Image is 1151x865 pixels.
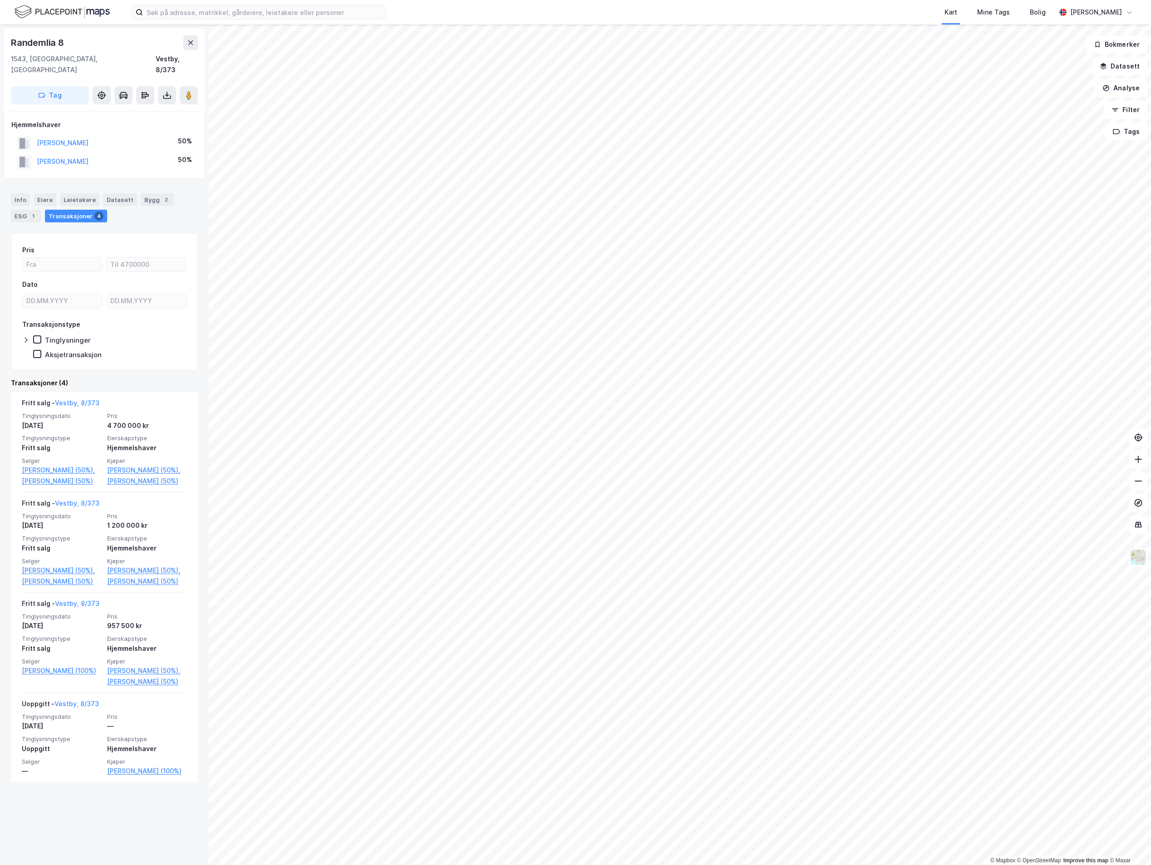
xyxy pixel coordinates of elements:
[94,211,103,221] div: 4
[22,713,102,721] span: Tinglysningsdato
[107,766,187,777] a: [PERSON_NAME] (100%)
[107,665,187,676] a: [PERSON_NAME] (50%),
[107,420,187,431] div: 4 700 000 kr
[22,658,102,665] span: Selger
[107,735,187,743] span: Eierskapstype
[22,743,102,754] div: Uoppgitt
[45,210,107,222] div: Transaksjoner
[107,294,186,308] input: DD.MM.YYYY
[55,600,99,607] a: Vestby, 8/373
[107,442,187,453] div: Hjemmelshaver
[22,412,102,420] span: Tinglysningsdato
[1030,7,1046,18] div: Bolig
[54,700,99,708] a: Vestby, 8/373
[1017,857,1061,864] a: OpenStreetMap
[22,434,102,442] span: Tinglysningstype
[22,565,102,576] a: [PERSON_NAME] (50%),
[1105,123,1147,141] button: Tags
[107,658,187,665] span: Kjøper
[22,420,102,431] div: [DATE]
[107,476,187,487] a: [PERSON_NAME] (50%)
[107,620,187,631] div: 957 500 kr
[1070,7,1122,18] div: [PERSON_NAME]
[22,520,102,531] div: [DATE]
[55,499,99,507] a: Vestby, 8/373
[22,635,102,643] span: Tinglysningstype
[22,758,102,766] span: Selger
[11,35,66,50] div: Randemlia 8
[1104,101,1147,119] button: Filter
[107,676,187,687] a: [PERSON_NAME] (50%)
[55,399,99,407] a: Vestby, 8/373
[107,721,187,732] div: —
[1106,821,1151,865] iframe: Chat Widget
[107,713,187,721] span: Pris
[23,294,102,308] input: DD.MM.YYYY
[22,319,80,330] div: Transaksjonstype
[22,498,99,512] div: Fritt salg -
[22,512,102,520] span: Tinglysningsdato
[107,434,187,442] span: Eierskapstype
[22,465,102,476] a: [PERSON_NAME] (50%),
[107,465,187,476] a: [PERSON_NAME] (50%),
[107,743,187,754] div: Hjemmelshaver
[1095,79,1147,97] button: Analyse
[156,54,198,75] div: Vestby, 8/373
[22,279,38,290] div: Dato
[141,193,174,206] div: Bygg
[107,258,186,271] input: Til 4700000
[22,665,102,676] a: [PERSON_NAME] (100%)
[22,643,102,654] div: Fritt salg
[22,698,99,713] div: Uoppgitt -
[1130,549,1147,566] img: Z
[178,154,192,165] div: 50%
[107,643,187,654] div: Hjemmelshaver
[143,5,385,19] input: Søk på adresse, matrikkel, gårdeiere, leietakere eller personer
[944,7,957,18] div: Kart
[107,457,187,465] span: Kjøper
[107,565,187,576] a: [PERSON_NAME] (50%),
[990,857,1015,864] a: Mapbox
[107,557,187,565] span: Kjøper
[22,457,102,465] span: Selger
[107,412,187,420] span: Pris
[45,336,91,344] div: Tinglysninger
[34,193,56,206] div: Eiere
[11,86,89,104] button: Tag
[22,613,102,620] span: Tinglysningsdato
[107,576,187,587] a: [PERSON_NAME] (50%)
[11,119,197,130] div: Hjemmelshaver
[107,613,187,620] span: Pris
[103,193,137,206] div: Datasett
[11,378,198,388] div: Transaksjoner (4)
[107,512,187,520] span: Pris
[29,211,38,221] div: 1
[1063,857,1108,864] a: Improve this map
[22,735,102,743] span: Tinglysningstype
[107,758,187,766] span: Kjøper
[22,766,102,777] div: —
[1092,57,1147,75] button: Datasett
[107,520,187,531] div: 1 200 000 kr
[22,398,99,412] div: Fritt salg -
[22,557,102,565] span: Selger
[45,350,102,359] div: Aksjetransaksjon
[107,535,187,542] span: Eierskapstype
[22,535,102,542] span: Tinglysningstype
[107,635,187,643] span: Eierskapstype
[162,195,171,204] div: 2
[22,442,102,453] div: Fritt salg
[11,54,156,75] div: 1543, [GEOGRAPHIC_DATA], [GEOGRAPHIC_DATA]
[23,258,102,271] input: Fra
[22,620,102,631] div: [DATE]
[22,245,34,256] div: Pris
[1086,35,1147,54] button: Bokmerker
[15,4,110,20] img: logo.f888ab2527a4732fd821a326f86c7f29.svg
[22,598,99,613] div: Fritt salg -
[22,476,102,487] a: [PERSON_NAME] (50%)
[977,7,1010,18] div: Mine Tags
[60,193,99,206] div: Leietakere
[107,543,187,554] div: Hjemmelshaver
[22,576,102,587] a: [PERSON_NAME] (50%)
